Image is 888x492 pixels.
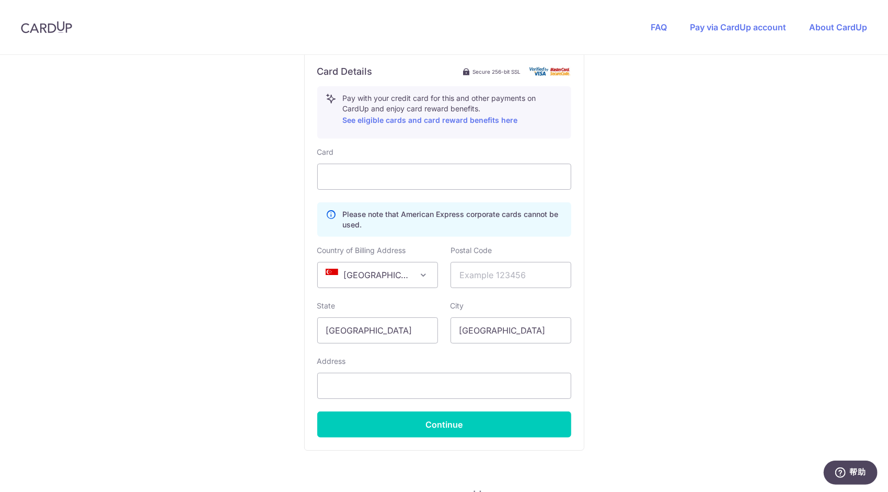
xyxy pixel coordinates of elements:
[21,21,72,33] img: CardUp
[343,93,562,127] p: Pay with your credit card for this and other payments on CardUp and enjoy card reward benefits.
[318,262,437,288] span: Singapore
[451,245,492,256] label: Postal Code
[317,147,334,157] label: Card
[317,411,571,438] button: Continue
[317,301,336,311] label: State
[326,170,562,183] iframe: Secure card payment input frame
[317,356,346,367] label: Address
[809,22,867,32] a: About CardUp
[651,22,667,32] a: FAQ
[451,301,464,311] label: City
[529,67,571,76] img: card secure
[343,209,562,230] p: Please note that American Express corporate cards cannot be used.
[317,245,406,256] label: Country of Billing Address
[690,22,786,32] a: Pay via CardUp account
[343,116,518,124] a: See eligible cards and card reward benefits here
[317,65,373,78] h6: Card Details
[473,67,521,76] span: Secure 256-bit SSL
[317,262,438,288] span: Singapore
[451,262,571,288] input: Example 123456
[823,461,878,487] iframe: 打开一个小组件，您可以在其中找到更多信息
